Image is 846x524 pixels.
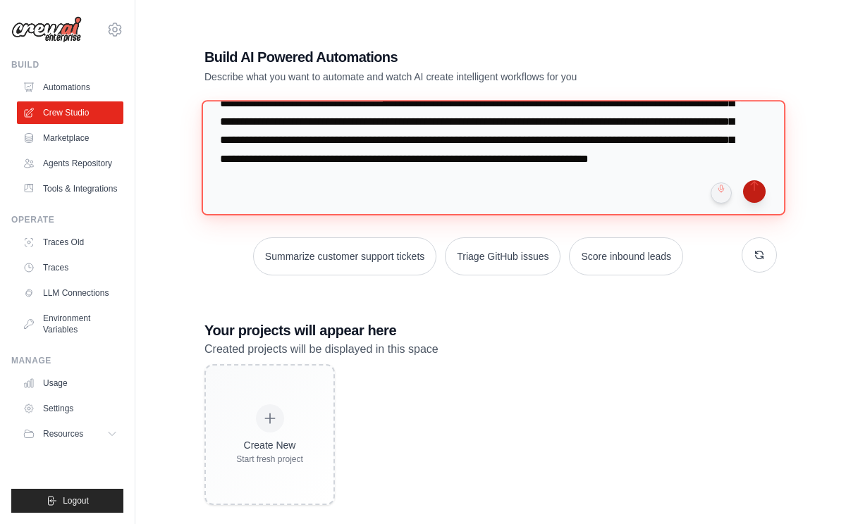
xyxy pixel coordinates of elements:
a: LLM Connections [17,282,123,304]
a: Agents Repository [17,152,123,175]
a: Marketplace [17,127,123,149]
button: Logout [11,489,123,513]
iframe: Chat Widget [775,456,846,524]
a: Traces Old [17,231,123,254]
h3: Your projects will appear here [204,320,777,340]
p: Created projects will be displayed in this space [204,340,777,358]
a: Tools & Integrations [17,177,123,200]
span: Resources [43,428,83,439]
button: Summarize customer support tickets [253,237,436,275]
button: Triage GitHub issues [445,237,560,275]
a: Crew Studio [17,101,123,124]
a: Environment Variables [17,307,123,341]
a: Traces [17,256,123,279]
div: Build [11,59,123,70]
button: Score inbound leads [569,237,683,275]
a: Settings [17,397,123,420]
span: Logout [63,495,89,506]
div: Operate [11,214,123,225]
button: Get new suggestions [742,237,777,273]
a: Automations [17,76,123,99]
div: Create New [236,438,303,452]
img: Logo [11,16,82,43]
h1: Build AI Powered Automations [204,47,678,67]
a: Usage [17,372,123,394]
div: Manage [11,355,123,366]
p: Describe what you want to automate and watch AI create intelligent workflows for you [204,70,678,84]
button: Click to speak your automation idea [711,182,732,204]
div: Start fresh project [236,454,303,465]
button: Resources [17,423,123,445]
